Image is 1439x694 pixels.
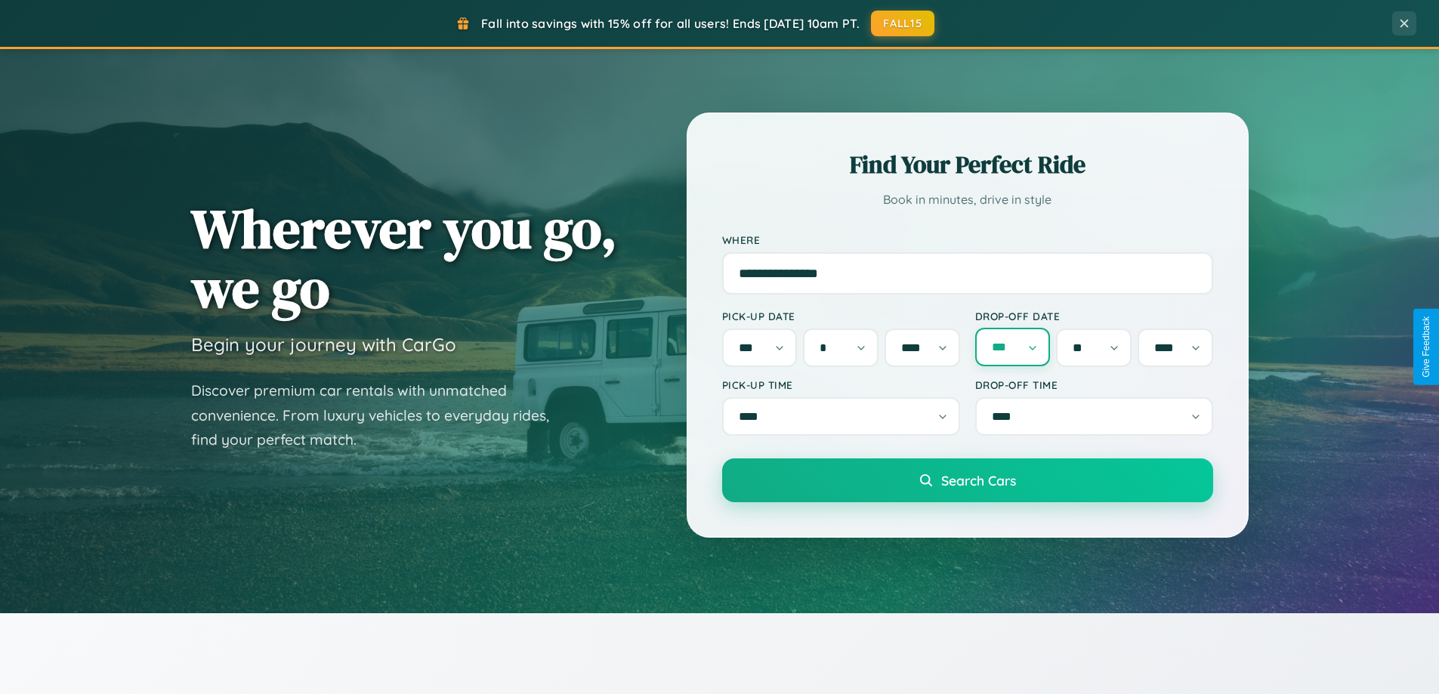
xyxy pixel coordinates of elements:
button: FALL15 [871,11,934,36]
span: Search Cars [941,472,1016,489]
div: Give Feedback [1421,316,1431,378]
p: Discover premium car rentals with unmatched convenience. From luxury vehicles to everyday rides, ... [191,378,569,452]
span: Fall into savings with 15% off for all users! Ends [DATE] 10am PT. [481,16,860,31]
label: Pick-up Date [722,310,960,322]
label: Drop-off Date [975,310,1213,322]
label: Pick-up Time [722,378,960,391]
h1: Wherever you go, we go [191,199,617,318]
h3: Begin your journey with CarGo [191,333,456,356]
p: Book in minutes, drive in style [722,189,1213,211]
label: Drop-off Time [975,378,1213,391]
h2: Find Your Perfect Ride [722,148,1213,181]
label: Where [722,233,1213,246]
button: Search Cars [722,458,1213,502]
